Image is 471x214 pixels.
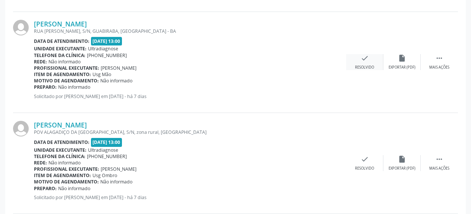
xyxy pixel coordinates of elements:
[58,84,90,90] span: Não informado
[34,172,91,179] b: Item de agendamento:
[58,185,90,192] span: Não informado
[48,59,81,65] span: Não informado
[355,166,374,171] div: Resolvido
[91,37,122,45] span: [DATE] 13:00
[101,166,136,172] span: [PERSON_NAME]
[34,28,346,34] div: RUA [PERSON_NAME], S/N, GUABIRABA, [GEOGRAPHIC_DATA] - BA
[34,38,90,44] b: Data de atendimento:
[435,54,443,62] i: 
[34,52,85,59] b: Telefone da clínica:
[34,84,57,90] b: Preparo:
[100,78,132,84] span: Não informado
[34,20,87,28] a: [PERSON_NAME]
[34,71,91,78] b: Item de agendamento:
[34,153,85,160] b: Telefone da clínica:
[389,65,415,70] div: Exportar (PDF)
[361,155,369,163] i: check
[355,65,374,70] div: Resolvido
[34,160,47,166] b: Rede:
[92,172,117,179] span: Usg Ombro
[389,166,415,171] div: Exportar (PDF)
[429,166,449,171] div: Mais ações
[398,54,406,62] i: insert_drive_file
[34,65,99,71] b: Profissional executante:
[34,93,346,100] p: Solicitado por [PERSON_NAME] em [DATE] - há 7 dias
[92,71,111,78] span: Usg Mão
[34,121,87,129] a: [PERSON_NAME]
[361,54,369,62] i: check
[100,179,132,185] span: Não informado
[34,139,90,145] b: Data de atendimento:
[435,155,443,163] i: 
[101,65,136,71] span: [PERSON_NAME]
[398,155,406,163] i: insert_drive_file
[88,147,118,153] span: Ultradiagnose
[34,194,346,201] p: Solicitado por [PERSON_NAME] em [DATE] - há 7 dias
[13,20,29,35] img: img
[13,121,29,136] img: img
[34,147,87,153] b: Unidade executante:
[87,52,127,59] span: [PHONE_NUMBER]
[87,153,127,160] span: [PHONE_NUMBER]
[34,45,87,52] b: Unidade executante:
[88,45,118,52] span: Ultradiagnose
[34,166,99,172] b: Profissional executante:
[48,160,81,166] span: Não informado
[429,65,449,70] div: Mais ações
[34,185,57,192] b: Preparo:
[34,78,99,84] b: Motivo de agendamento:
[34,179,99,185] b: Motivo de agendamento:
[34,129,346,135] div: POV ALAGADIÇO DA [GEOGRAPHIC_DATA], S/N, zona rural, [GEOGRAPHIC_DATA]
[34,59,47,65] b: Rede:
[91,138,122,147] span: [DATE] 13:00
